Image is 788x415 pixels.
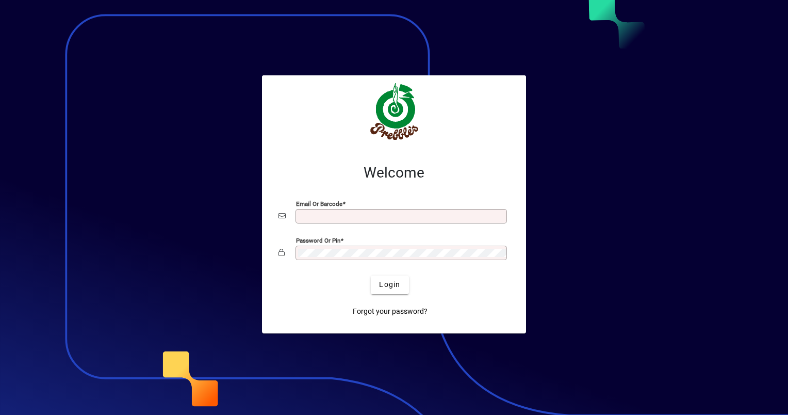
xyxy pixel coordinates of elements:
[353,306,428,317] span: Forgot your password?
[296,200,342,207] mat-label: Email or Barcode
[371,276,408,294] button: Login
[296,236,340,244] mat-label: Password or Pin
[278,164,510,182] h2: Welcome
[349,302,432,321] a: Forgot your password?
[379,279,400,290] span: Login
